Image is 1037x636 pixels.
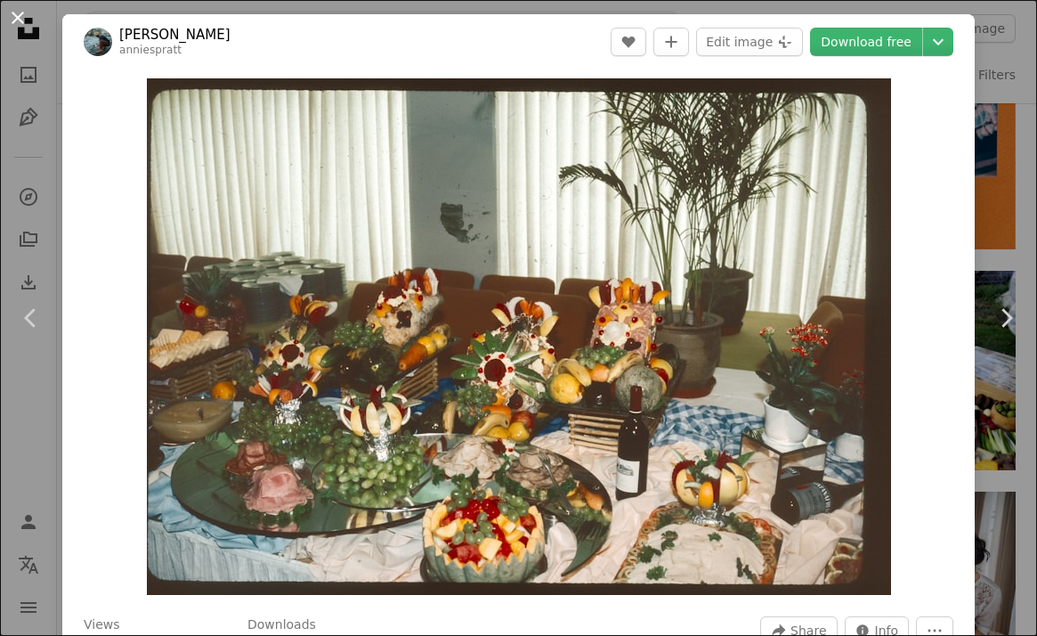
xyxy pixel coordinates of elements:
[810,28,922,56] a: Download free
[84,28,112,56] img: Go to Annie Spratt's profile
[147,78,891,595] img: A group of stuffed animals sitting on top of a table
[247,616,316,634] h3: Downloads
[975,232,1037,404] a: Next
[653,28,689,56] button: Add to Collection
[611,28,646,56] button: Like
[84,616,120,634] h3: Views
[119,44,182,56] a: anniespratt
[923,28,953,56] button: Choose download size
[696,28,803,56] button: Edit image
[147,78,891,595] button: Zoom in on this image
[119,26,231,44] a: [PERSON_NAME]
